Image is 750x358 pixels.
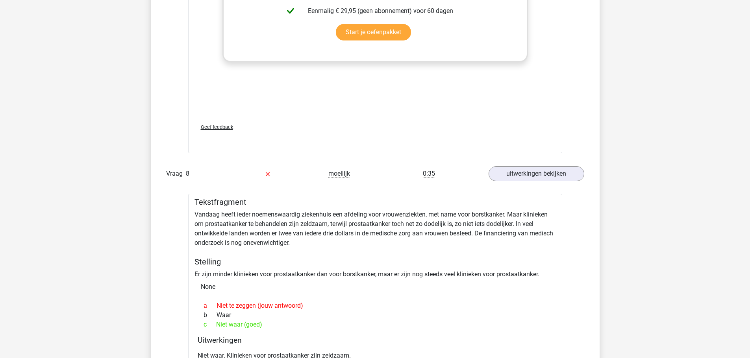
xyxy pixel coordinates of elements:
div: None [194,279,556,295]
h5: Tekstfragment [194,197,556,207]
span: 8 [186,170,189,177]
span: c [204,320,216,329]
h5: Stelling [194,257,556,266]
a: Start je oefenpakket [336,24,411,40]
span: b [204,310,217,320]
span: a [204,301,217,310]
span: moeilijk [328,170,350,178]
span: Geef feedback [201,124,233,130]
a: uitwerkingen bekijken [489,166,584,181]
span: Vraag [166,169,186,178]
span: 0:35 [423,170,435,178]
div: Niet te zeggen (jouw antwoord) [198,301,553,310]
div: Niet waar (goed) [198,320,553,329]
h4: Uitwerkingen [198,336,553,345]
div: Waar [198,310,553,320]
